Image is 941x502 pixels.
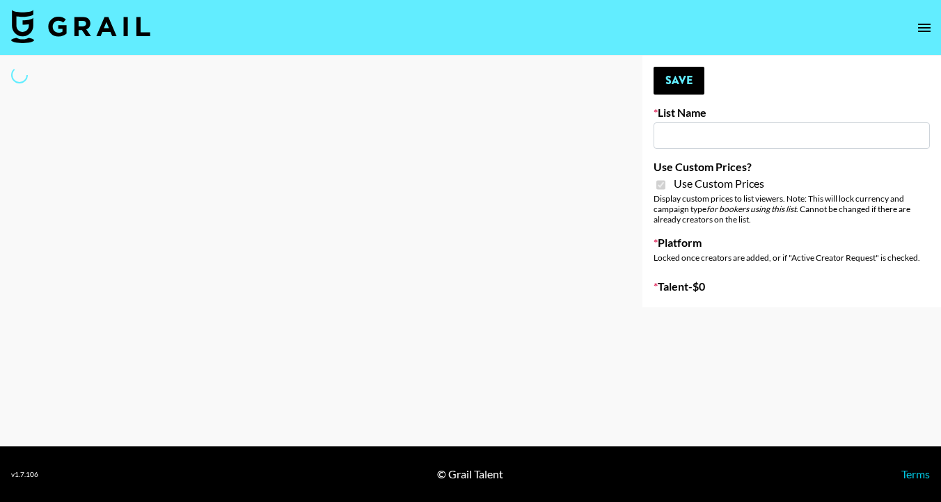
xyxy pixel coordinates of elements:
label: List Name [654,106,930,120]
em: for bookers using this list [706,204,796,214]
label: Use Custom Prices? [654,160,930,174]
div: © Grail Talent [437,467,503,481]
label: Platform [654,236,930,250]
a: Terms [901,467,930,480]
div: Locked once creators are added, or if "Active Creator Request" is checked. [654,252,930,263]
button: Save [654,67,704,95]
span: Use Custom Prices [674,177,764,191]
button: open drawer [910,14,938,42]
div: v 1.7.106 [11,470,38,479]
div: Display custom prices to list viewers. Note: This will lock currency and campaign type . Cannot b... [654,193,930,225]
label: Talent - $ 0 [654,280,930,293]
img: Grail Talent [11,10,150,43]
